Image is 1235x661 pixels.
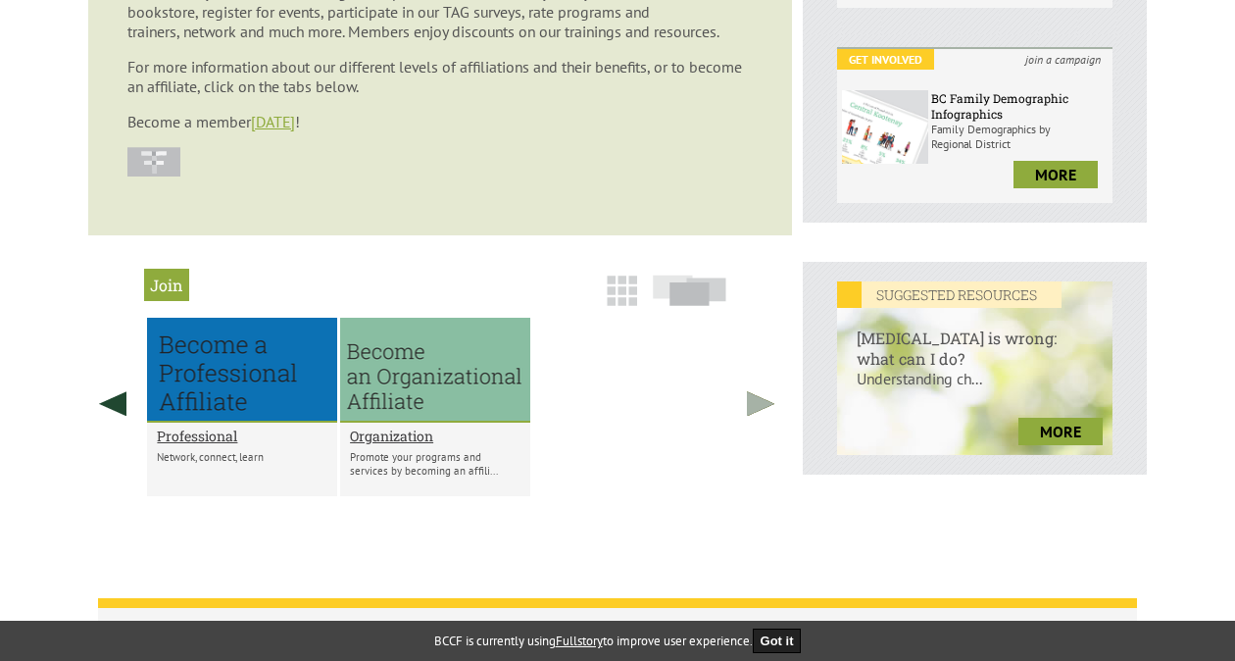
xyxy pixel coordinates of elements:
[127,57,753,96] p: For more information about our different levels of affiliations and their benefits, or to become ...
[601,284,643,316] a: Grid View
[144,269,189,301] h2: Join
[633,611,724,648] a: Sitemap
[350,427,520,445] a: Organization
[1018,418,1103,445] a: more
[522,611,618,648] a: Contact
[556,633,603,649] a: Fullstory
[157,427,327,445] a: Professional
[837,308,1112,369] h6: [MEDICAL_DATA] is wrong: what can I do?
[753,629,802,653] button: Got it
[147,318,337,496] li: Professional
[251,112,295,131] a: [DATE]
[653,275,726,306] img: slide-icon.png
[127,112,753,131] p: Become a member !
[340,318,530,496] li: Organization
[113,611,187,648] a: News
[607,276,637,306] img: grid-icon.png
[350,450,520,478] p: Promote your programs and services by becoming an affili...
[157,450,327,464] p: Network, connect, learn
[202,611,283,648] a: About
[837,369,1112,408] p: Understanding ch...
[931,122,1108,151] p: Family Demographics by Regional District
[419,611,508,648] a: Donate
[298,611,404,648] a: Programs
[931,90,1108,122] h6: BC Family Demographic Infographics
[647,284,732,316] a: Slide View
[837,49,934,70] em: Get Involved
[837,281,1062,308] em: SUGGESTED RESOURCES
[1013,49,1112,70] i: join a campaign
[1013,161,1098,188] a: more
